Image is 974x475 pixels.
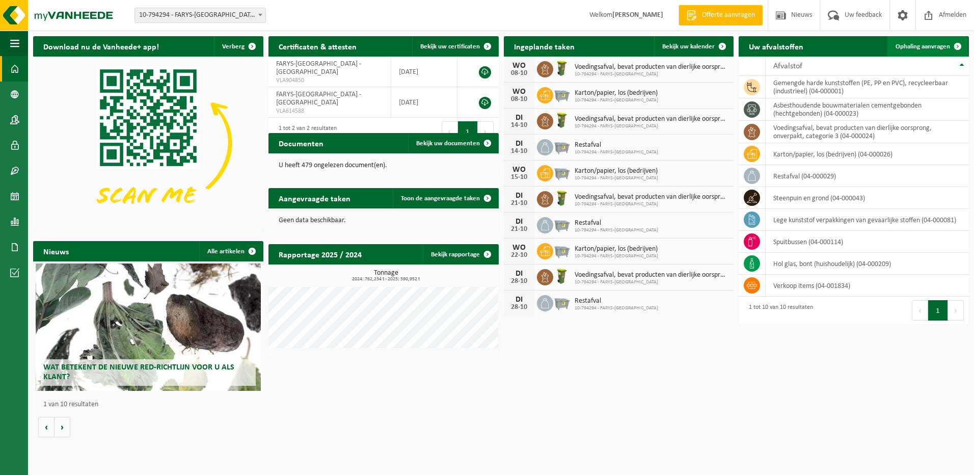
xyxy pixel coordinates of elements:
span: Wat betekent de nieuwe RED-richtlijn voor u als klant? [43,363,234,381]
span: Toon de aangevraagde taken [401,195,480,202]
img: WB-2500-GAL-GY-01 [553,138,571,155]
button: Vorige [38,417,55,437]
span: 10-794294 - FARYS-BRUGGE - BRUGGE [134,8,266,23]
h2: Uw afvalstoffen [739,36,814,56]
p: 1 van 10 resultaten [43,401,258,408]
h2: Rapportage 2025 / 2024 [268,244,372,264]
div: DI [509,114,529,122]
span: Verberg [222,43,245,50]
div: WO [509,62,529,70]
button: Volgende [55,417,70,437]
strong: [PERSON_NAME] [612,11,663,19]
img: WB-0060-HPE-GN-50 [553,268,571,285]
span: Karton/papier, los (bedrijven) [575,245,658,253]
img: Download de VHEPlus App [33,57,263,229]
span: Voedingsafval, bevat producten van dierlijke oorsprong, onverpakt, categorie 3 [575,63,729,71]
div: 22-10 [509,252,529,259]
div: DI [509,218,529,226]
p: U heeft 479 ongelezen document(en). [279,162,489,169]
div: 28-10 [509,278,529,285]
h3: Tonnage [274,270,499,282]
span: Ophaling aanvragen [896,43,950,50]
a: Bekijk uw documenten [408,133,498,153]
h2: Ingeplande taken [504,36,585,56]
span: 10-794294 - FARYS-[GEOGRAPHIC_DATA] [575,227,658,233]
span: Restafval [575,297,658,305]
span: 10-794294 - FARYS-[GEOGRAPHIC_DATA] [575,149,658,155]
span: VLA614588 [276,107,383,115]
a: Alle artikelen [199,241,262,261]
td: [DATE] [391,87,458,118]
div: DI [509,192,529,200]
span: Offerte aanvragen [699,10,757,20]
span: FARYS-[GEOGRAPHIC_DATA] - [GEOGRAPHIC_DATA] [276,91,361,107]
span: 10-794294 - FARYS-[GEOGRAPHIC_DATA] [575,97,658,103]
span: Bekijk uw documenten [416,140,480,147]
span: Restafval [575,219,658,227]
td: karton/papier, los (bedrijven) (04-000026) [766,143,969,165]
td: spuitbussen (04-000114) [766,231,969,253]
button: Verberg [214,36,262,57]
span: FARYS-[GEOGRAPHIC_DATA] - [GEOGRAPHIC_DATA] [276,60,361,76]
span: Karton/papier, los (bedrijven) [575,89,658,97]
div: 1 tot 2 van 2 resultaten [274,120,337,143]
div: 28-10 [509,304,529,311]
div: DI [509,140,529,148]
img: WB-2500-GAL-GY-01 [553,216,571,233]
img: WB-2500-GAL-GY-01 [553,242,571,259]
h2: Certificaten & attesten [268,36,367,56]
div: WO [509,244,529,252]
button: Next [948,300,964,321]
span: Voedingsafval, bevat producten van dierlijke oorsprong, onverpakt, categorie 3 [575,115,729,123]
div: 15-10 [509,174,529,181]
img: WB-2500-GAL-GY-01 [553,294,571,311]
span: Restafval [575,141,658,149]
img: WB-2500-GAL-GY-01 [553,86,571,103]
span: 10-794294 - FARYS-[GEOGRAPHIC_DATA] [575,253,658,259]
div: WO [509,166,529,174]
div: DI [509,270,529,278]
h2: Download nu de Vanheede+ app! [33,36,169,56]
img: WB-2500-GAL-GY-01 [553,164,571,181]
span: Bekijk uw kalender [662,43,715,50]
span: Voedingsafval, bevat producten van dierlijke oorsprong, onverpakt, categorie 3 [575,193,729,201]
span: Karton/papier, los (bedrijven) [575,167,658,175]
h2: Nieuws [33,241,79,261]
a: Bekijk rapportage [423,244,498,265]
img: WB-0060-HPE-GN-50 [553,112,571,129]
span: 2024: 762,234 t - 2025: 590,952 t [274,277,499,282]
td: voedingsafval, bevat producten van dierlijke oorsprong, onverpakt, categorie 3 (04-000024) [766,121,969,143]
img: WB-0060-HPE-GN-50 [553,60,571,77]
span: 10-794294 - FARYS-BRUGGE - BRUGGE [135,8,265,22]
h2: Aangevraagde taken [268,188,361,208]
span: 10-794294 - FARYS-[GEOGRAPHIC_DATA] [575,71,729,77]
div: 14-10 [509,148,529,155]
div: 14-10 [509,122,529,129]
td: restafval (04-000029) [766,165,969,187]
div: 08-10 [509,70,529,77]
div: WO [509,88,529,96]
a: Ophaling aanvragen [887,36,968,57]
span: 10-794294 - FARYS-[GEOGRAPHIC_DATA] [575,305,658,311]
button: Previous [442,121,458,142]
td: [DATE] [391,57,458,87]
td: steenpuin en grond (04-000043) [766,187,969,209]
img: WB-0060-HPE-GN-50 [553,190,571,207]
span: 10-794294 - FARYS-[GEOGRAPHIC_DATA] [575,279,729,285]
div: 21-10 [509,226,529,233]
a: Bekijk uw kalender [654,36,733,57]
div: 1 tot 10 van 10 resultaten [744,299,813,322]
span: 10-794294 - FARYS-[GEOGRAPHIC_DATA] [575,175,658,181]
div: DI [509,296,529,304]
a: Wat betekent de nieuwe RED-richtlijn voor u als klant? [36,263,261,391]
td: verkoop items (04-001834) [766,275,969,297]
span: VLA904850 [276,76,383,85]
div: 21-10 [509,200,529,207]
td: gemengde harde kunststoffen (PE, PP en PVC), recycleerbaar (industrieel) (04-000001) [766,76,969,98]
span: 10-794294 - FARYS-[GEOGRAPHIC_DATA] [575,123,729,129]
span: Afvalstof [773,62,802,70]
span: 10-794294 - FARYS-[GEOGRAPHIC_DATA] [575,201,729,207]
h2: Documenten [268,133,334,153]
span: Voedingsafval, bevat producten van dierlijke oorsprong, onverpakt, categorie 3 [575,271,729,279]
button: Next [478,121,494,142]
